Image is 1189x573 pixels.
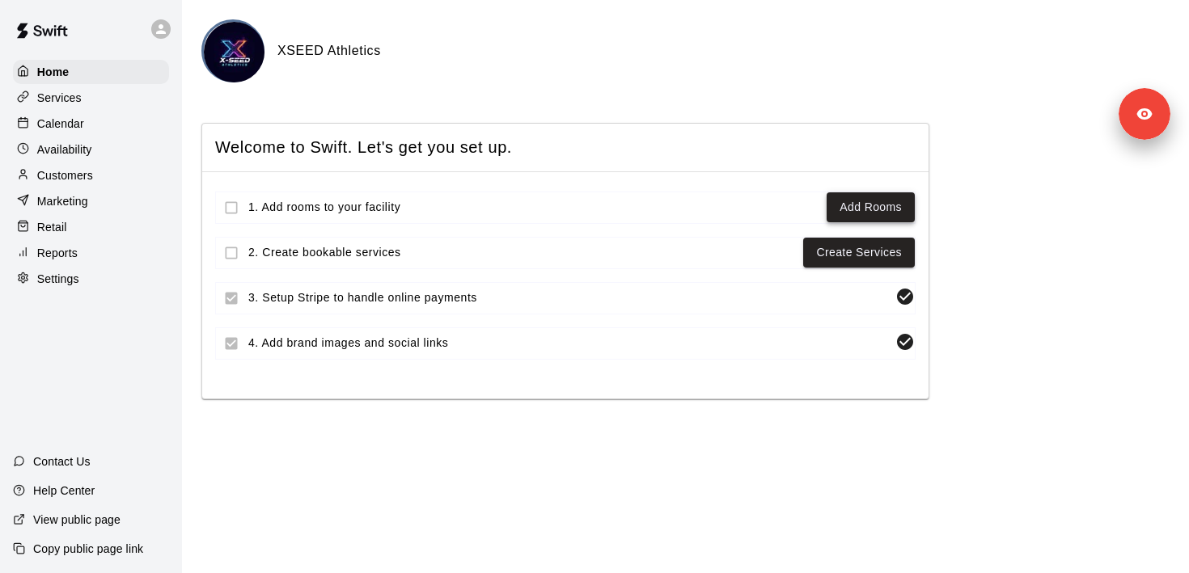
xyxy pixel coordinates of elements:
a: Services [13,86,169,110]
span: 2. Create bookable services [248,244,797,261]
span: 4. Add brand images and social links [248,335,889,352]
p: Help Center [33,482,95,499]
span: 1. Add rooms to your facility [248,199,820,216]
button: Create Services [803,238,915,268]
p: Customers [37,167,93,183]
p: Reports [37,245,78,261]
span: 3. Setup Stripe to handle online payments [248,289,889,306]
p: Retail [37,219,67,235]
p: Services [37,90,82,106]
p: View public page [33,512,121,528]
a: Customers [13,163,169,187]
a: Add Rooms [840,197,902,217]
p: Calendar [37,116,84,132]
a: Reports [13,241,169,265]
p: Marketing [37,193,88,209]
h6: XSEED Athletics [277,40,381,61]
p: Availability [37,141,92,158]
a: Availability [13,137,169,162]
img: XSEED Athletics logo [204,22,264,82]
p: Home [37,64,70,80]
p: Contact Us [33,453,91,470]
a: Marketing [13,189,169,213]
a: Settings [13,267,169,291]
a: Retail [13,215,169,239]
button: Add Rooms [827,192,915,222]
a: Create Services [816,242,902,263]
a: Calendar [13,112,169,136]
a: Home [13,60,169,84]
span: Welcome to Swift. Let's get you set up. [215,137,916,158]
p: Copy public page link [33,541,143,557]
p: Settings [37,271,79,287]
